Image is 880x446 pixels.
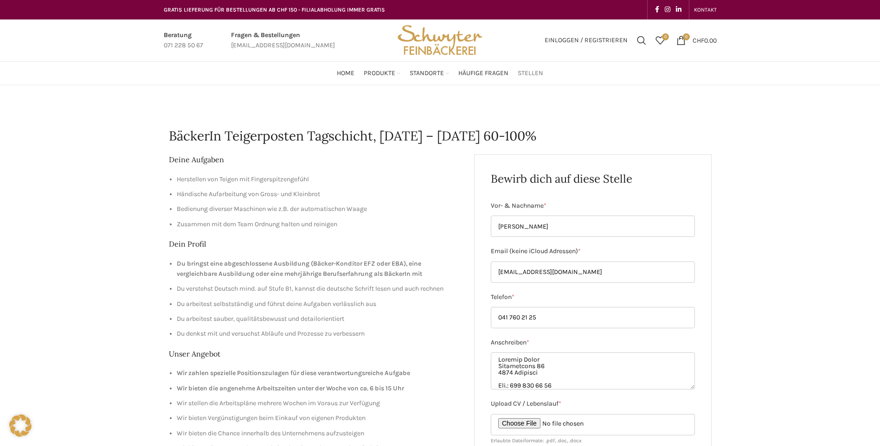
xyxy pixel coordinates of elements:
li: Wir bieten die Chance innerhalb des Unternehmens aufzusteigen [177,428,461,439]
span: 0 [683,33,690,40]
div: Secondary navigation [689,0,721,19]
div: Meine Wunschliste [651,31,669,50]
h2: Dein Profil [169,239,461,249]
a: Standorte [410,64,449,83]
a: Home [337,64,354,83]
li: Du denkst mit und versuchst Abläufe und Prozesse zu verbessern [177,329,461,339]
small: Erlaubte Dateiformate: .pdf, .doc, .docx [491,438,582,444]
li: Wir stellen die Arbeitspläne mehrere Wochen im Voraus zur Verfügung [177,398,461,408]
li: Zusammen mit dem Team Ordnung halten und reinigen [177,219,461,229]
strong: Wir bieten die angenehme Arbeitszeiten unter der Woche von ca. 6 bis 15 Uhr [177,384,404,392]
span: Home [337,69,354,78]
span: Produkte [364,69,395,78]
li: Wir bieten Vergünstigungen beim Einkauf von eigenen Produkten [177,413,461,423]
div: Main navigation [159,64,721,83]
span: Standorte [410,69,444,78]
li: Händische Aufarbeitung von Gross- und Kleinbrot [177,189,461,199]
li: Bedienung diverser Maschinen wie z.B. der automatischen Waage [177,204,461,214]
img: Bäckerei Schwyter [394,19,485,61]
strong: Wir zahlen spezielle Positionszulagen für diese verantwortungsreiche Aufgabe [177,369,410,377]
a: Stellen [518,64,543,83]
li: Du arbeitest sauber, qualitätsbewusst und detailorientiert [177,314,461,324]
h2: Bewirb dich auf diese Stelle [491,171,695,187]
label: Vor- & Nachname [491,201,695,211]
a: Linkedin social link [673,3,684,16]
a: Site logo [394,36,485,44]
span: CHF [693,36,704,44]
h2: Unser Angebot [169,349,461,359]
span: GRATIS LIEFERUNG FÜR BESTELLUNGEN AB CHF 150 - FILIALABHOLUNG IMMER GRATIS [164,6,385,13]
label: Email (keine iCloud Adressen) [491,246,695,256]
a: Produkte [364,64,400,83]
a: Infobox link [164,30,203,51]
li: Du arbeitest selbstständig und führst deine Aufgaben verlässlich aus [177,299,461,309]
a: Instagram social link [662,3,673,16]
li: Du verstehst Deutsch mind. auf Stufe B1, kannst die deutsche Schrift lesen und auch rechnen [177,284,461,294]
a: Facebook social link [652,3,662,16]
bdi: 0.00 [693,36,717,44]
span: Stellen [518,69,543,78]
label: Upload CV / Lebenslauf [491,399,695,409]
strong: Du bringst eine abgeschlossene Ausbildung (Bäcker-Konditor EFZ oder EBA), eine vergleichbare Ausb... [177,260,422,278]
a: 0 CHF0.00 [672,31,721,50]
a: 0 [651,31,669,50]
a: KONTAKT [694,0,717,19]
h1: BäckerIn Teigerposten Tagschicht, [DATE] – [DATE] 60-100% [169,127,712,145]
label: Anschreiben [491,338,695,348]
a: Suchen [632,31,651,50]
li: Herstellen von Teigen mit Fingerspitzengefühl [177,174,461,185]
span: Einloggen / Registrieren [545,37,628,44]
a: Häufige Fragen [458,64,508,83]
label: Telefon [491,292,695,302]
a: Einloggen / Registrieren [540,31,632,50]
span: 0 [662,33,669,40]
span: KONTAKT [694,6,717,13]
span: Häufige Fragen [458,69,508,78]
a: Infobox link [231,30,335,51]
h2: Deine Aufgaben [169,154,461,165]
